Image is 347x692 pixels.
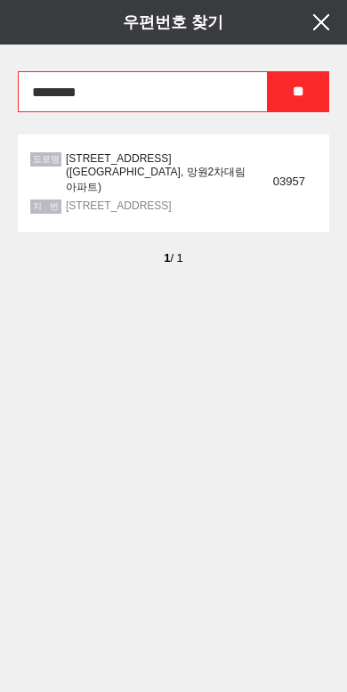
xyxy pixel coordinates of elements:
div: X [313,14,329,30]
div: / 1 [18,233,329,265]
span: 03957 [273,175,305,188]
span: 도로명 [30,152,61,167]
dd: [STREET_ADDRESS]([GEOGRAPHIC_DATA], 망원2차대림아파트) [66,152,254,195]
b: 1 [164,251,170,265]
span: 지 번 [30,199,61,214]
dd: [STREET_ADDRESS] [66,199,254,212]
